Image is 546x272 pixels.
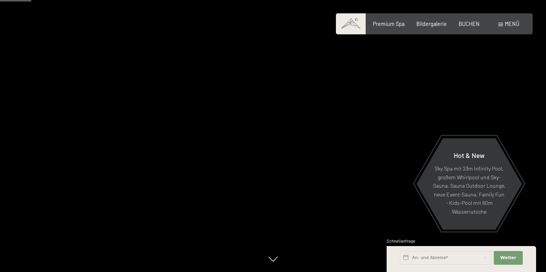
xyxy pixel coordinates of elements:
a: BUCHEN [459,21,480,27]
span: Weiter [500,255,516,261]
p: Sky Spa mit 23m Infinity Pool, großem Whirlpool und Sky-Sauna, Sauna Outdoor Lounge, neue Event-S... [433,165,506,216]
span: Hot & New [454,151,485,159]
a: Hot & New Sky Spa mit 23m Infinity Pool, großem Whirlpool und Sky-Sauna, Sauna Outdoor Lounge, ne... [416,138,522,230]
span: Schnellanfrage [387,238,415,243]
span: Menü [505,21,519,27]
a: Bildergalerie [416,21,447,27]
a: Premium Spa [373,21,405,27]
button: Weiter [494,251,523,265]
